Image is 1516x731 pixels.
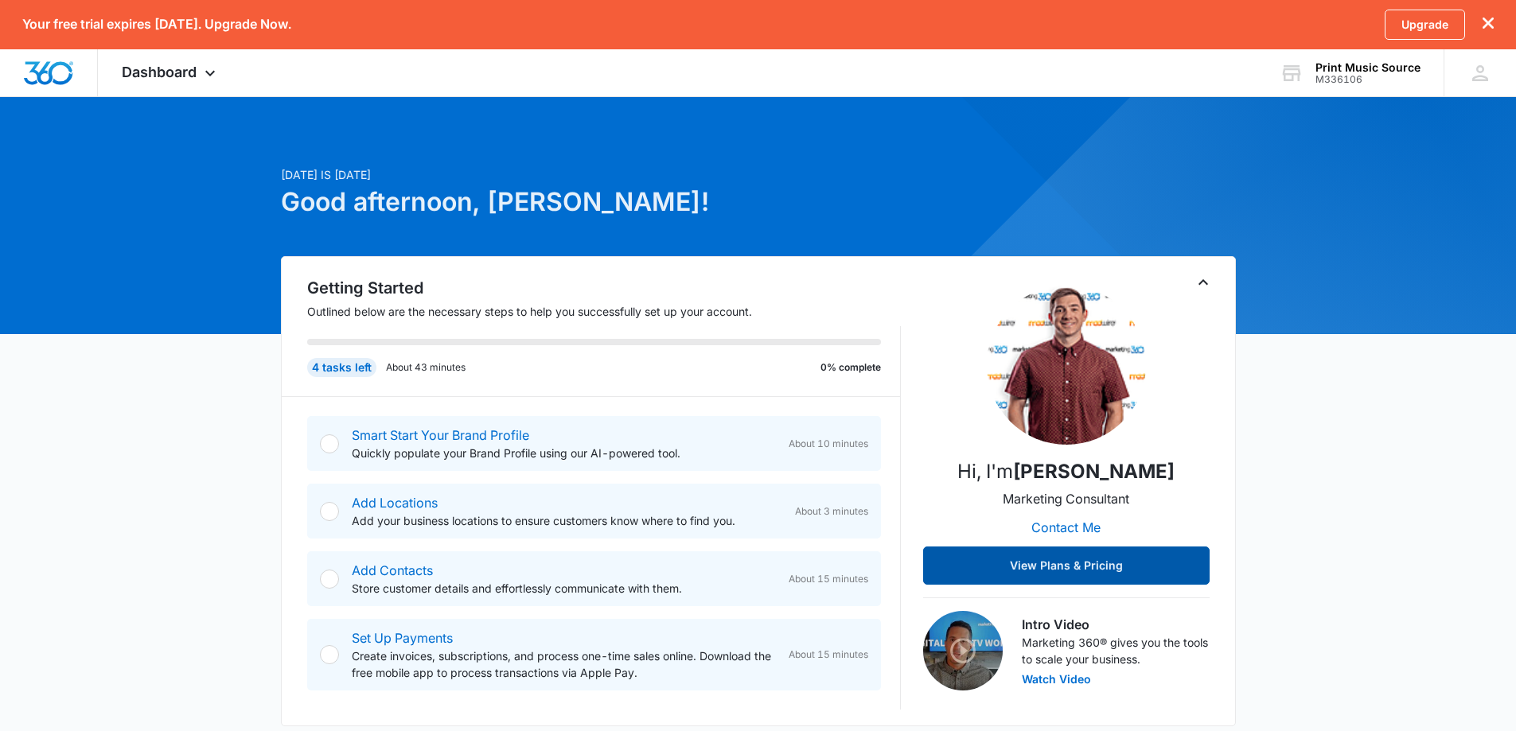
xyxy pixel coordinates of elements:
[1015,508,1117,546] button: Contact Me
[122,64,197,80] span: Dashboard
[1315,74,1421,85] div: account id
[789,437,868,451] span: About 10 minutes
[386,360,466,375] p: About 43 minutes
[352,445,776,461] p: Quickly populate your Brand Profile using our AI-powered tool.
[22,17,291,32] p: Your free trial expires [DATE]. Upgrade Now.
[281,166,911,183] p: [DATE] is [DATE]
[795,504,868,519] span: About 3 minutes
[98,49,244,96] div: Dashboard
[1022,615,1210,634] h3: Intro Video
[923,611,1003,690] img: Intro Video
[352,562,433,578] a: Add Contacts
[307,276,901,300] h2: Getting Started
[352,647,776,681] p: Create invoices, subscriptions, and process one-time sales online. Download the free mobile app t...
[957,457,1175,486] p: Hi, I'm
[1194,273,1213,292] button: Toggle Collapse
[1003,489,1129,508] p: Marketing Consultant
[352,580,776,597] p: Store customer details and effortlessly communicate with them.
[307,303,901,320] p: Outlined below are the necessary steps to help you successfully set up your account.
[352,512,782,529] p: Add your business locations to ensure customers know where to find you.
[307,358,376,377] div: 4 tasks left
[1022,634,1210,667] p: Marketing 360® gives you the tools to scale your business.
[352,630,453,646] a: Set Up Payments
[1315,61,1421,74] div: account name
[820,360,881,375] p: 0% complete
[281,183,911,221] h1: Good afternoon, [PERSON_NAME]!
[1013,460,1175,483] strong: [PERSON_NAME]
[923,546,1210,585] button: View Plans & Pricing
[1022,674,1091,685] button: Watch Video
[352,495,438,511] a: Add Locations
[352,427,529,443] a: Smart Start Your Brand Profile
[1483,17,1494,32] button: dismiss this dialog
[789,647,868,662] span: About 15 minutes
[987,286,1146,445] img: Ben Miller
[1385,10,1465,40] a: Upgrade
[789,572,868,586] span: About 15 minutes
